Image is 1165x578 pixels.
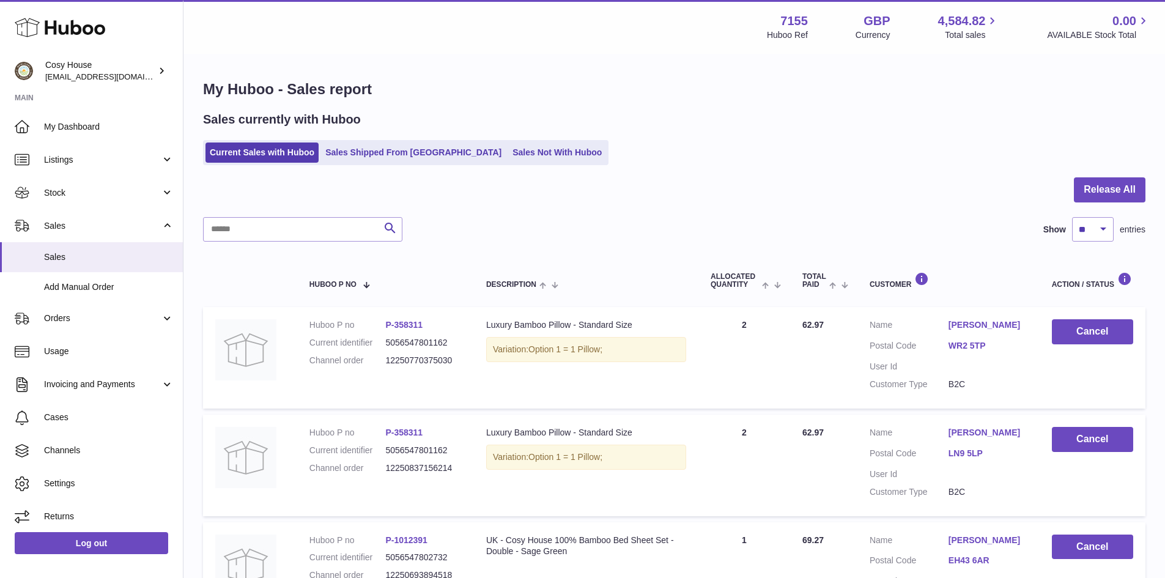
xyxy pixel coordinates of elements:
[870,379,949,390] dt: Customer Type
[1052,319,1133,344] button: Cancel
[15,62,33,80] img: info@wholesomegoods.com
[44,346,174,357] span: Usage
[870,361,949,372] dt: User Id
[856,29,890,41] div: Currency
[44,220,161,232] span: Sales
[309,462,386,474] dt: Channel order
[949,555,1027,566] a: EH43 6AR
[44,379,161,390] span: Invoicing and Payments
[870,469,949,480] dt: User Id
[802,320,824,330] span: 62.97
[1052,427,1133,452] button: Cancel
[44,445,174,456] span: Channels
[949,319,1027,331] a: [PERSON_NAME]
[1047,13,1150,41] a: 0.00 AVAILABLE Stock Total
[870,319,949,334] dt: Name
[870,272,1027,289] div: Customer
[203,111,361,128] h2: Sales currently with Huboo
[44,313,161,324] span: Orders
[1052,535,1133,560] button: Cancel
[780,13,808,29] strong: 7155
[486,427,686,439] div: Luxury Bamboo Pillow - Standard Size
[44,251,174,263] span: Sales
[949,486,1027,498] dd: B2C
[486,445,686,470] div: Variation:
[864,13,890,29] strong: GBP
[949,379,1027,390] dd: B2C
[203,80,1145,99] h1: My Huboo - Sales report
[870,486,949,498] dt: Customer Type
[949,535,1027,546] a: [PERSON_NAME]
[486,337,686,362] div: Variation:
[309,427,386,439] dt: Huboo P no
[870,427,949,442] dt: Name
[870,340,949,355] dt: Postal Code
[215,427,276,488] img: no-photo.jpg
[949,427,1027,439] a: [PERSON_NAME]
[44,511,174,522] span: Returns
[385,320,423,330] a: P-358311
[44,187,161,199] span: Stock
[309,281,357,289] span: Huboo P no
[385,355,462,366] dd: 12250770375030
[309,355,386,366] dt: Channel order
[1047,29,1150,41] span: AVAILABLE Stock Total
[309,445,386,456] dt: Current identifier
[802,273,826,289] span: Total paid
[802,428,824,437] span: 62.97
[698,415,790,516] td: 2
[486,281,536,289] span: Description
[870,448,949,462] dt: Postal Code
[711,273,759,289] span: ALLOCATED Quantity
[15,532,168,554] a: Log out
[528,344,602,354] span: Option 1 = 1 Pillow;
[44,281,174,293] span: Add Manual Order
[949,340,1027,352] a: WR2 5TP
[1112,13,1136,29] span: 0.00
[45,59,155,83] div: Cosy House
[205,143,319,163] a: Current Sales with Huboo
[508,143,606,163] a: Sales Not With Huboo
[802,535,824,545] span: 69.27
[309,535,386,546] dt: Huboo P no
[486,535,686,558] div: UK - Cosy House 100% Bamboo Bed Sheet Set - Double - Sage Green
[44,121,174,133] span: My Dashboard
[938,13,986,29] span: 4,584.82
[385,445,462,456] dd: 5056547801162
[938,13,1000,41] a: 4,584.82 Total sales
[528,452,602,462] span: Option 1 = 1 Pillow;
[45,72,180,81] span: [EMAIL_ADDRESS][DOMAIN_NAME]
[385,462,462,474] dd: 12250837156214
[1120,224,1145,235] span: entries
[309,552,386,563] dt: Current identifier
[44,478,174,489] span: Settings
[870,555,949,569] dt: Postal Code
[698,307,790,409] td: 2
[44,154,161,166] span: Listings
[385,535,427,545] a: P-1012391
[385,337,462,349] dd: 5056547801162
[945,29,999,41] span: Total sales
[870,535,949,549] dt: Name
[215,319,276,380] img: no-photo.jpg
[949,448,1027,459] a: LN9 5LP
[309,319,386,331] dt: Huboo P no
[385,552,462,563] dd: 5056547802732
[309,337,386,349] dt: Current identifier
[1052,272,1133,289] div: Action / Status
[44,412,174,423] span: Cases
[321,143,506,163] a: Sales Shipped From [GEOGRAPHIC_DATA]
[385,428,423,437] a: P-358311
[1043,224,1066,235] label: Show
[767,29,808,41] div: Huboo Ref
[486,319,686,331] div: Luxury Bamboo Pillow - Standard Size
[1074,177,1145,202] button: Release All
